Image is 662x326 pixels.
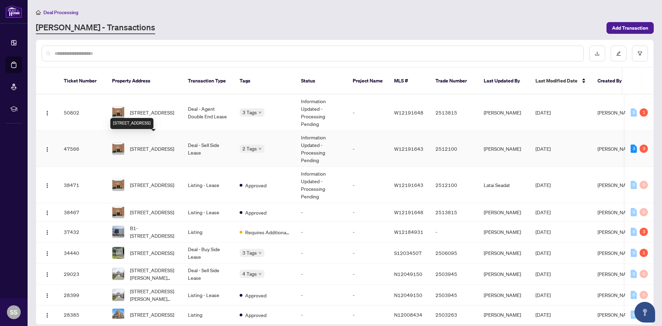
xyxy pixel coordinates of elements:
[394,109,423,116] span: W12191648
[42,309,53,320] button: Logo
[347,285,389,306] td: -
[258,147,262,150] span: down
[58,95,107,131] td: 50802
[44,293,50,298] img: Logo
[640,228,648,236] div: 3
[394,292,422,298] span: N12049150
[598,292,635,298] span: [PERSON_NAME]
[42,268,53,279] button: Logo
[430,203,478,221] td: 2513815
[631,181,637,189] div: 0
[394,271,422,277] span: N12049150
[430,221,478,243] td: -
[478,167,530,203] td: Latai Seadat
[598,229,635,235] span: [PERSON_NAME]
[478,95,530,131] td: [PERSON_NAME]
[295,68,347,95] th: Status
[394,182,423,188] span: W12191643
[394,250,422,256] span: S12034507
[130,208,174,216] span: [STREET_ADDRESS]
[44,251,50,256] img: Logo
[112,268,124,280] img: thumbnail-img
[631,249,637,257] div: 0
[44,272,50,277] img: Logo
[10,307,18,317] span: SS
[430,264,478,285] td: 2503945
[638,51,642,56] span: filter
[295,95,347,131] td: Information Updated - Processing Pending
[535,182,551,188] span: [DATE]
[640,249,648,257] div: 1
[42,207,53,218] button: Logo
[130,287,177,303] span: [STREET_ADDRESS][PERSON_NAME][PERSON_NAME]
[631,270,637,278] div: 0
[58,167,107,203] td: 38471
[478,221,530,243] td: [PERSON_NAME]
[589,46,605,61] button: download
[44,230,50,235] img: Logo
[112,107,124,118] img: thumbnail-img
[535,109,551,116] span: [DATE]
[295,203,347,221] td: -
[598,271,635,277] span: [PERSON_NAME]
[42,289,53,300] button: Logo
[182,131,234,167] td: Deal - Sell Side Lease
[347,203,389,221] td: -
[430,306,478,324] td: 2503263
[430,131,478,167] td: 2512100
[245,209,267,216] span: Approved
[242,270,257,278] span: 4 Tags
[535,312,551,318] span: [DATE]
[347,306,389,324] td: -
[478,306,530,324] td: [PERSON_NAME]
[389,68,430,95] th: MLS #
[535,250,551,256] span: [DATE]
[42,107,53,118] button: Logo
[258,251,262,255] span: down
[182,285,234,306] td: Listing - Lease
[130,249,174,257] span: [STREET_ADDRESS]
[258,111,262,114] span: down
[394,146,423,152] span: W12191643
[182,243,234,264] td: Deal - Buy Side Lease
[295,264,347,285] td: -
[611,46,626,61] button: edit
[478,203,530,221] td: [PERSON_NAME]
[182,167,234,203] td: Listing - Lease
[44,210,50,216] img: Logo
[616,51,621,56] span: edit
[112,309,124,320] img: thumbnail-img
[347,131,389,167] td: -
[430,285,478,306] td: 2503945
[44,313,50,318] img: Logo
[182,306,234,324] td: Listing
[112,179,124,191] img: thumbnail-img
[535,229,551,235] span: [DATE]
[295,167,347,203] td: Information Updated - Processing Pending
[631,228,637,236] div: 0
[394,229,423,235] span: W12184931
[110,118,153,129] div: [STREET_ADDRESS]
[130,181,174,189] span: [STREET_ADDRESS]
[295,131,347,167] td: Information Updated - Processing Pending
[598,182,635,188] span: [PERSON_NAME]
[430,243,478,264] td: 2506095
[6,5,22,18] img: logo
[112,226,124,238] img: thumbnail-img
[640,108,648,117] div: 1
[598,109,635,116] span: [PERSON_NAME]
[44,147,50,152] img: Logo
[58,285,107,306] td: 28399
[631,291,637,299] div: 0
[295,221,347,243] td: -
[58,306,107,324] td: 28385
[598,312,635,318] span: [PERSON_NAME]
[430,95,478,131] td: 2513815
[640,181,648,189] div: 0
[112,143,124,155] img: thumbnail-img
[58,264,107,285] td: 29023
[245,228,290,236] span: Requires Additional Docs
[478,131,530,167] td: [PERSON_NAME]
[112,206,124,218] img: thumbnail-img
[295,243,347,264] td: -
